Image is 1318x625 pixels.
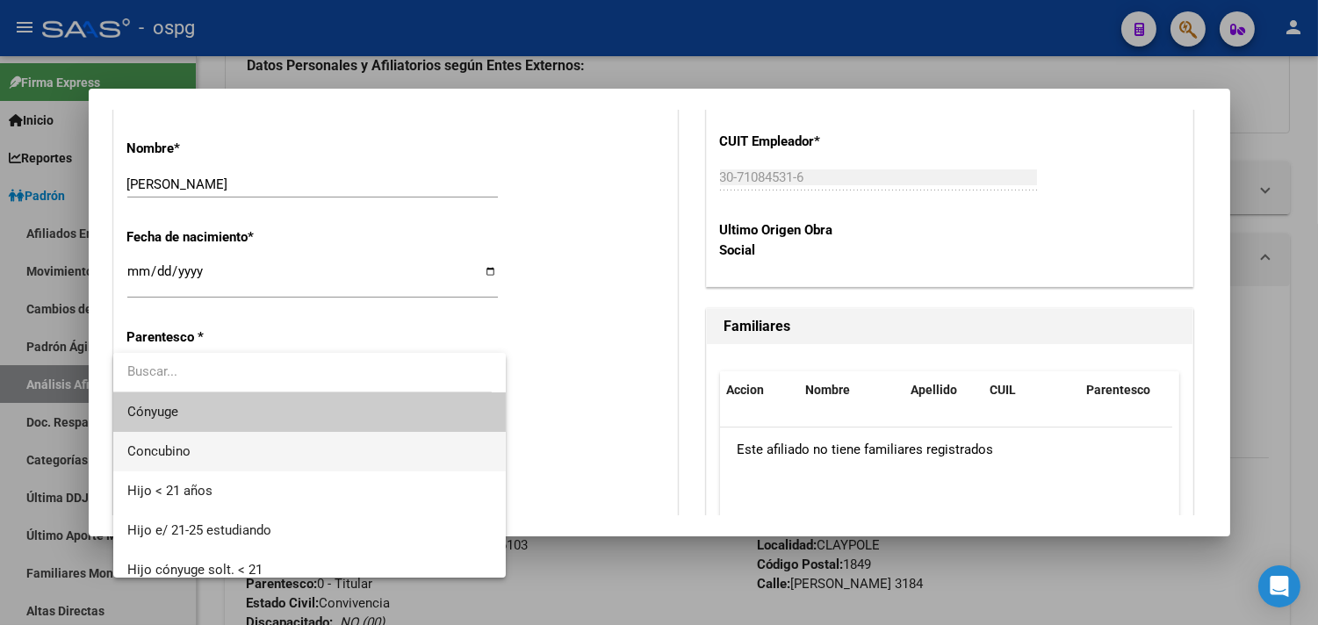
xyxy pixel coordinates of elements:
[127,562,263,578] span: Hijo cónyuge solt. < 21
[127,443,191,459] span: Concubino
[1258,565,1300,607] div: Open Intercom Messenger
[127,522,271,538] span: Hijo e/ 21-25 estudiando
[127,483,212,499] span: Hijo < 21 años
[113,352,492,392] input: dropdown search
[127,404,178,420] span: Cónyuge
